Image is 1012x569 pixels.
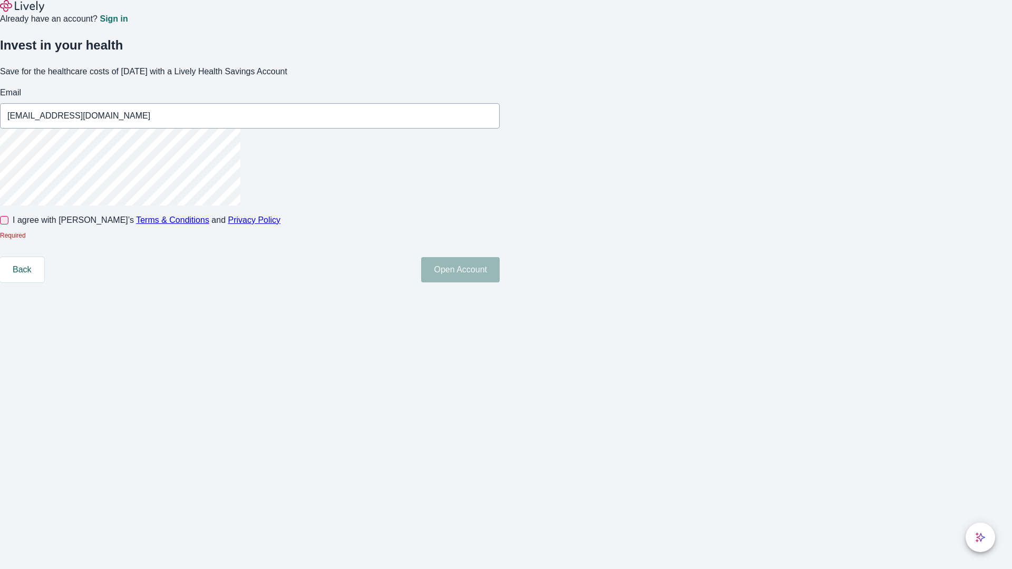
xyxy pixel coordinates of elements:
[966,523,995,552] button: chat
[100,15,128,23] a: Sign in
[13,214,280,227] span: I agree with [PERSON_NAME]’s and
[228,215,281,224] a: Privacy Policy
[136,215,209,224] a: Terms & Conditions
[975,532,986,543] svg: Lively AI Assistant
